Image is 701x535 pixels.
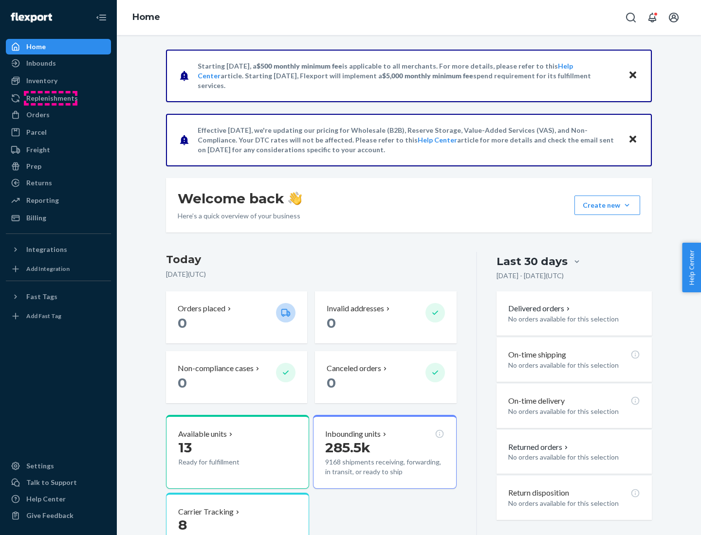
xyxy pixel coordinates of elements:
[178,315,187,331] span: 0
[508,487,569,499] p: Return disposition
[508,314,640,324] p: No orders available for this selection
[327,315,336,331] span: 0
[26,213,46,223] div: Billing
[178,211,302,221] p: Here’s a quick overview of your business
[178,506,234,517] p: Carrier Tracking
[288,192,302,205] img: hand-wave emoji
[6,261,111,277] a: Add Integration
[6,39,111,54] a: Home
[6,125,111,140] a: Parcel
[26,292,57,302] div: Fast Tags
[325,457,444,477] p: 9168 shipments receiving, forwarding, in transit, or ready to ship
[327,303,384,314] p: Invalid addresses
[325,439,370,456] span: 285.5k
[26,196,59,205] div: Reporting
[198,125,619,155] p: Effective [DATE], we're updating our pricing for Wholesale (B2B), Reserve Storage, Value-Added Se...
[508,349,566,360] p: On-time shipping
[26,245,67,254] div: Integrations
[92,8,111,27] button: Close Navigation
[6,175,111,191] a: Returns
[26,76,57,86] div: Inventory
[132,12,160,22] a: Home
[26,511,74,520] div: Give Feedback
[497,271,564,281] p: [DATE] - [DATE] ( UTC )
[6,107,111,123] a: Orders
[26,478,77,487] div: Talk to Support
[26,127,47,137] div: Parcel
[627,133,639,147] button: Close
[664,8,683,27] button: Open account menu
[497,254,568,269] div: Last 30 days
[508,442,570,453] button: Returned orders
[325,428,381,440] p: Inbounding units
[26,93,78,103] div: Replenishments
[125,3,168,32] ol: breadcrumbs
[6,159,111,174] a: Prep
[198,61,619,90] p: Starting [DATE], a is applicable to all merchants. For more details, please refer to this article...
[6,475,111,490] a: Talk to Support
[508,407,640,416] p: No orders available for this selection
[508,360,640,370] p: No orders available for this selection
[166,291,307,343] button: Orders placed 0
[26,58,56,68] div: Inbounds
[327,374,336,391] span: 0
[26,42,46,52] div: Home
[508,499,640,508] p: No orders available for this selection
[257,62,342,70] span: $500 monthly minimum fee
[6,458,111,474] a: Settings
[315,291,456,343] button: Invalid addresses 0
[6,210,111,226] a: Billing
[26,110,50,120] div: Orders
[26,461,54,471] div: Settings
[178,374,187,391] span: 0
[6,508,111,523] button: Give Feedback
[6,73,111,89] a: Inventory
[26,312,61,320] div: Add Fast Tag
[26,494,66,504] div: Help Center
[315,351,456,403] button: Canceled orders 0
[682,243,701,292] button: Help Center
[508,303,572,314] button: Delivered orders
[178,439,192,456] span: 13
[6,289,111,304] button: Fast Tags
[6,142,111,158] a: Freight
[327,363,381,374] p: Canceled orders
[6,90,111,106] a: Replenishments
[166,351,307,403] button: Non-compliance cases 0
[574,196,640,215] button: Create new
[166,269,457,279] p: [DATE] ( UTC )
[26,178,52,188] div: Returns
[508,395,565,407] p: On-time delivery
[6,308,111,324] a: Add Fast Tag
[178,303,225,314] p: Orders placed
[6,193,111,208] a: Reporting
[178,190,302,207] h1: Welcome back
[26,161,41,171] div: Prep
[178,363,254,374] p: Non-compliance cases
[627,69,639,83] button: Close
[26,265,70,273] div: Add Integration
[166,252,457,267] h3: Today
[178,457,268,467] p: Ready for fulfillment
[382,71,473,80] span: $5,000 monthly minimum fee
[11,13,52,22] img: Flexport logo
[178,517,187,533] span: 8
[166,415,309,489] button: Available units13Ready for fulfillment
[178,428,227,440] p: Available units
[6,55,111,71] a: Inbounds
[26,145,50,155] div: Freight
[6,242,111,257] button: Integrations
[313,415,456,489] button: Inbounding units285.5k9168 shipments receiving, forwarding, in transit, or ready to ship
[621,8,641,27] button: Open Search Box
[643,8,662,27] button: Open notifications
[508,452,640,462] p: No orders available for this selection
[6,491,111,507] a: Help Center
[418,136,457,144] a: Help Center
